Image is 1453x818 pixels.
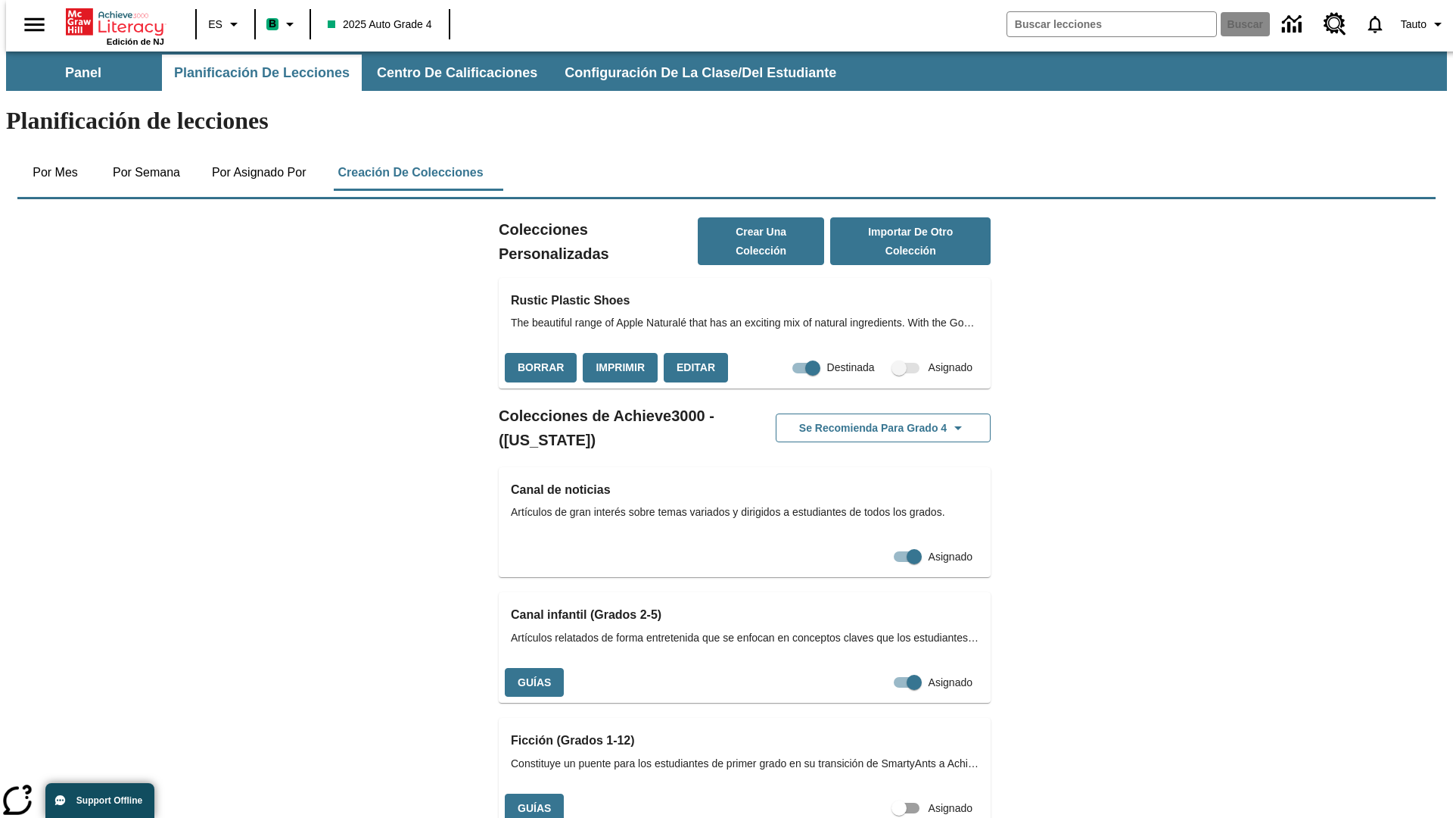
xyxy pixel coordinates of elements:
a: Portada [66,7,164,37]
span: Asignado [929,360,972,376]
button: Lenguaje: ES, Selecciona un idioma [201,11,250,38]
button: Support Offline [45,783,154,818]
span: Panel [65,64,101,82]
button: Perfil/Configuración [1395,11,1453,38]
a: Notificaciones [1355,5,1395,44]
button: Importar de otro Colección [830,217,991,265]
h3: Canal infantil (Grados 2-5) [511,604,979,626]
span: Centro de calificaciones [377,64,537,82]
button: Configuración de la clase/del estudiante [552,55,848,91]
span: Artículos relatados de forma entretenida que se enfocan en conceptos claves que los estudiantes a... [511,630,979,646]
button: Boost El color de la clase es verde menta. Cambiar el color de la clase. [260,11,305,38]
span: Asignado [929,675,972,691]
button: Por mes [17,155,93,191]
span: Planificación de lecciones [174,64,350,82]
h3: Rustic Plastic Shoes [511,290,979,311]
div: Subbarra de navegación [6,52,1447,91]
span: Edición de NJ [107,37,164,46]
span: B [269,14,276,33]
button: Crear una colección [698,217,825,265]
span: Support Offline [76,795,142,806]
h1: Planificación de lecciones [6,107,1447,135]
span: Asignado [929,549,972,565]
span: ES [208,17,222,33]
span: Tauto [1401,17,1427,33]
button: Por asignado por [200,155,319,191]
span: Configuración de la clase/del estudiante [565,64,836,82]
div: Subbarra de navegación [6,55,850,91]
input: Buscar campo [1007,12,1216,36]
button: Por semana [101,155,192,191]
span: Artículos de gran interés sobre temas variados y dirigidos a estudiantes de todos los grados. [511,504,979,520]
h2: Colecciones Personalizadas [499,217,698,266]
button: Centro de calificaciones [365,55,549,91]
h2: Colecciones de Achieve3000 - ([US_STATE]) [499,404,745,452]
a: Centro de recursos, Se abrirá en una pestaña nueva. [1315,4,1355,45]
span: Asignado [929,801,972,816]
button: Se recomienda para Grado 4 [776,414,991,443]
div: Portada [66,5,164,46]
h3: Ficción (Grados 1-12) [511,730,979,751]
button: Editar [664,353,728,382]
h3: Canal de noticias [511,479,979,501]
span: Constituye un puente para los estudiantes de primer grado en su transición de SmartyAnts a Achiev... [511,756,979,772]
button: Imprimir, Se abrirá en una ventana nueva [583,353,658,382]
span: The beautiful range of Apple Naturalé that has an exciting mix of natural ingredients. With the G... [511,315,979,331]
span: Destinada [827,360,875,376]
button: Borrar [505,353,577,382]
button: Creación de colecciones [325,155,495,191]
button: Planificación de lecciones [162,55,362,91]
button: Panel [8,55,159,91]
button: Guías [505,668,564,698]
span: 2025 Auto Grade 4 [328,17,432,33]
button: Abrir el menú lateral [12,2,57,47]
a: Centro de información [1273,4,1315,45]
